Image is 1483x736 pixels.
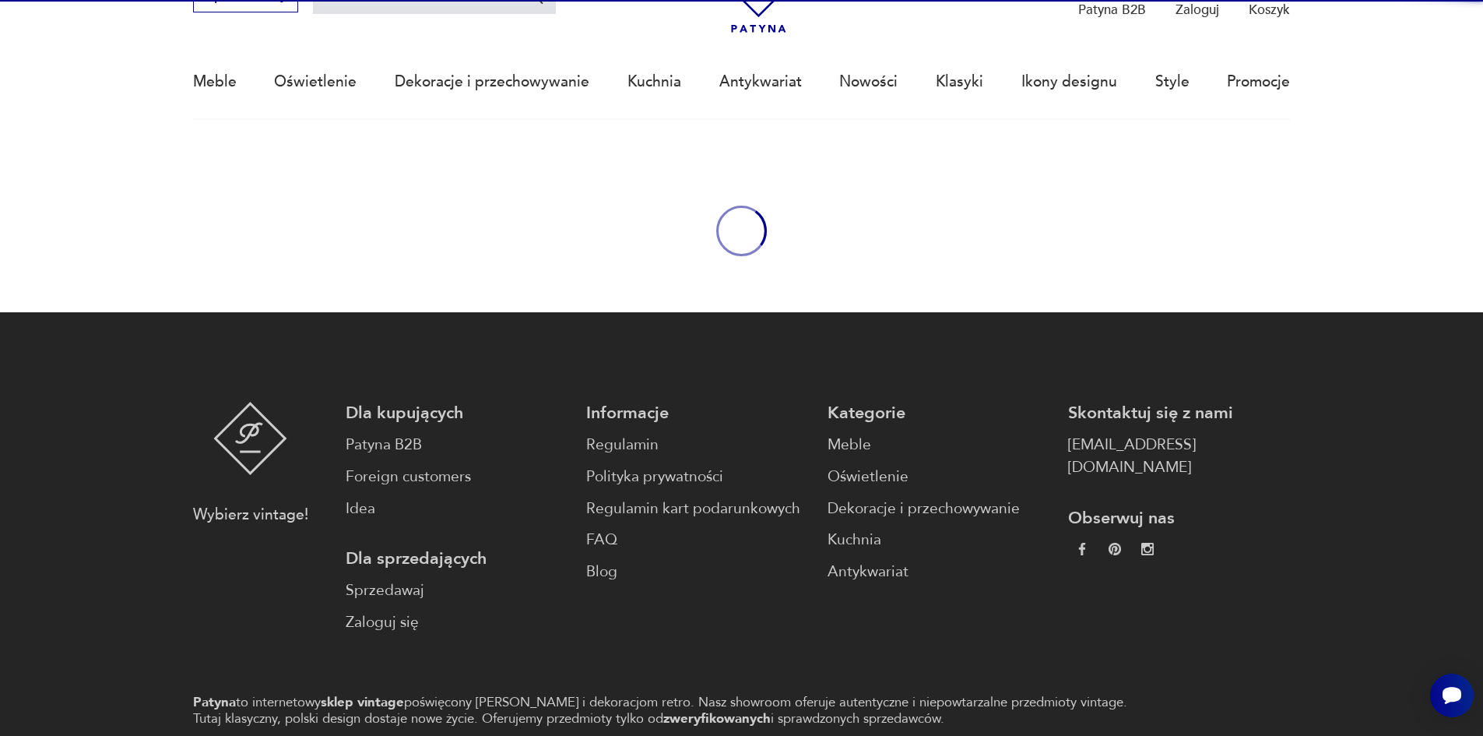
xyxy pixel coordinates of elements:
a: Oświetlenie [274,46,357,118]
a: Idea [346,498,568,520]
a: Polityka prywatności [586,466,808,488]
p: to internetowy poświęcony [PERSON_NAME] i dekoracjom retro. Nasz showroom oferuje autentyczne i n... [193,694,1151,727]
a: Sprzedawaj [346,579,568,602]
p: Obserwuj nas [1068,507,1290,530]
p: Informacje [586,402,808,424]
a: Antykwariat [828,561,1049,583]
a: Ikony designu [1021,46,1117,118]
p: Skontaktuj się z nami [1068,402,1290,424]
a: Meble [193,46,237,118]
img: da9060093f698e4c3cedc1453eec5031.webp [1076,543,1088,555]
img: c2fd9cf7f39615d9d6839a72ae8e59e5.webp [1141,543,1154,555]
a: Dekoracje i przechowywanie [395,46,589,118]
p: Dla kupujących [346,402,568,424]
strong: sklep vintage [321,693,404,711]
p: Dla sprzedających [346,548,568,570]
a: Dekoracje i przechowywanie [828,498,1049,520]
a: Patyna B2B [346,434,568,456]
a: Regulamin [586,434,808,456]
p: Patyna B2B [1078,1,1146,19]
a: Promocje [1227,46,1290,118]
strong: Patyna [193,693,236,711]
a: Regulamin kart podarunkowych [586,498,808,520]
a: Klasyki [936,46,983,118]
a: Nowości [839,46,898,118]
p: Wybierz vintage! [193,504,308,526]
a: Zaloguj się [346,611,568,634]
a: Foreign customers [346,466,568,488]
a: Style [1155,46,1190,118]
strong: zweryfikowanych [663,710,771,727]
a: Kuchnia [828,529,1049,551]
a: Blog [586,561,808,583]
img: 37d27d81a828e637adc9f9cb2e3d3a8a.webp [1109,543,1121,555]
a: FAQ [586,529,808,551]
p: Koszyk [1249,1,1290,19]
iframe: Smartsupp widget button [1430,674,1474,717]
a: Antykwariat [719,46,802,118]
a: [EMAIL_ADDRESS][DOMAIN_NAME] [1068,434,1290,479]
p: Zaloguj [1176,1,1219,19]
a: Oświetlenie [828,466,1049,488]
img: Patyna - sklep z meblami i dekoracjami vintage [213,402,287,475]
a: Meble [828,434,1049,456]
a: Kuchnia [627,46,681,118]
p: Kategorie [828,402,1049,424]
